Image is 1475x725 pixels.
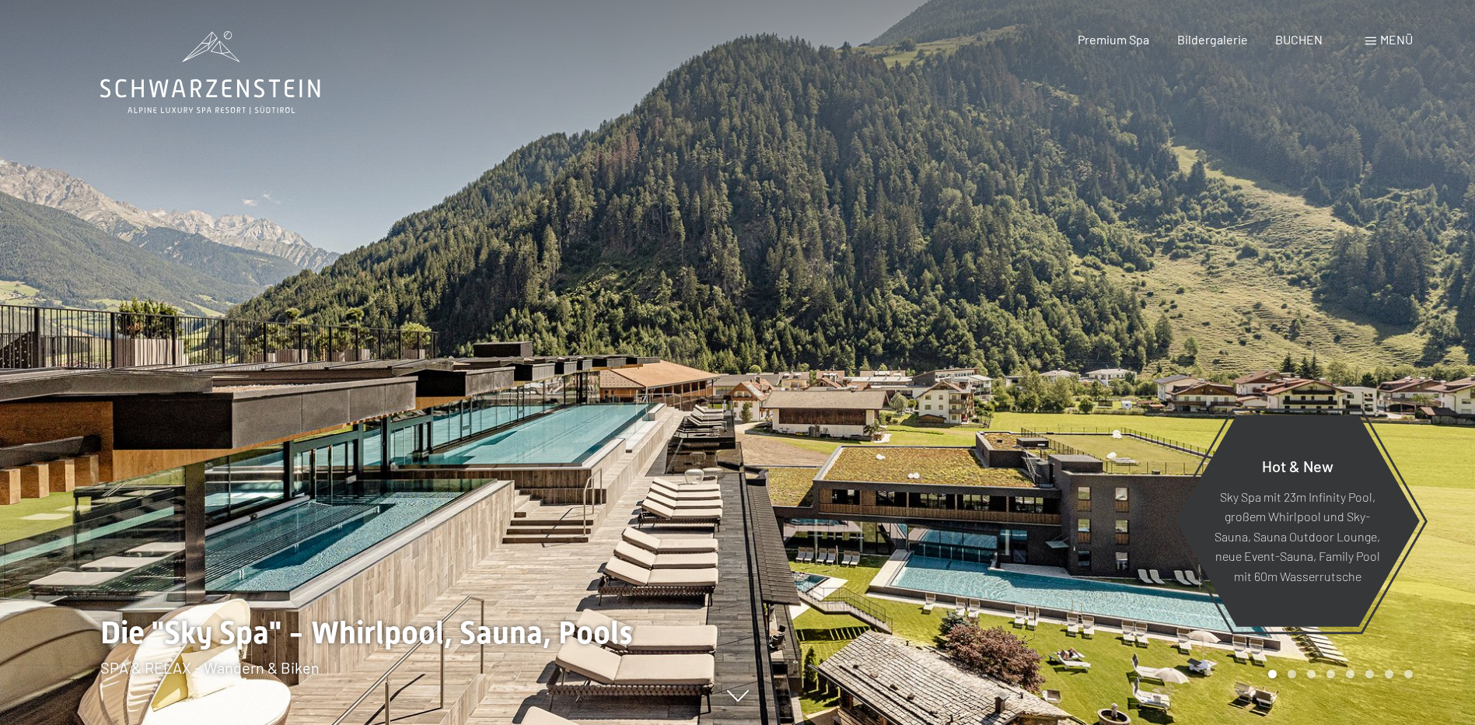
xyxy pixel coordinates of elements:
span: Hot & New [1262,456,1333,475]
div: Carousel Page 7 [1385,670,1393,678]
div: Carousel Page 4 [1326,670,1335,678]
div: Carousel Pagination [1263,670,1413,678]
div: Carousel Page 3 [1307,670,1316,678]
span: Menü [1380,32,1413,47]
div: Carousel Page 6 [1365,670,1374,678]
div: Carousel Page 8 [1404,670,1413,678]
a: BUCHEN [1275,32,1323,47]
div: Carousel Page 1 (Current Slide) [1268,670,1277,678]
p: Sky Spa mit 23m Infinity Pool, großem Whirlpool und Sky-Sauna, Sauna Outdoor Lounge, neue Event-S... [1213,486,1382,586]
div: Carousel Page 2 [1288,670,1296,678]
div: Carousel Page 5 [1346,670,1354,678]
a: Bildergalerie [1177,32,1248,47]
a: Premium Spa [1078,32,1149,47]
a: Hot & New Sky Spa mit 23m Infinity Pool, großem Whirlpool und Sky-Sauna, Sauna Outdoor Lounge, ne... [1174,414,1421,628]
